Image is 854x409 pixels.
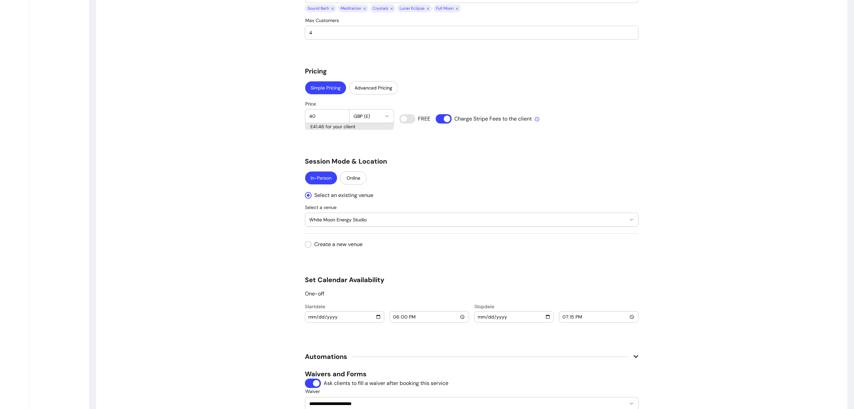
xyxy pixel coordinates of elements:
span: Crystals [371,6,389,11]
input: Ask clients to fill a waiver after booking this service [305,379,449,388]
input: Max Customers [309,29,634,36]
input: Select an existing venue [305,189,379,202]
button: White Moon Energy Studio [305,213,638,226]
h5: Set Calendar Availability [305,275,638,284]
h5: Pricing [305,66,638,76]
label: Waiver [305,388,323,395]
input: Waiver [309,400,615,407]
button: Advanced Pricing [349,81,398,94]
span: Price [305,101,316,107]
span: Max Customers [305,17,339,23]
button: Simple Pricing [305,81,346,94]
p: One-off [305,290,324,298]
input: FREE [399,114,430,124]
input: Create a new venue [305,238,368,251]
p: Stop date [474,303,638,310]
span: Automations [305,352,347,361]
span: close chip [330,4,335,12]
label: Select a venue [305,204,339,211]
span: close chip [454,4,460,12]
span: Full Moon [435,6,454,11]
span: White Moon Energy Studio [309,216,626,223]
span: close chip [389,4,394,12]
button: GBP (£) [350,110,394,123]
span: close chip [425,4,431,12]
span: Lunar Eclipse [398,6,425,11]
div: £41.46 for your client [305,123,394,130]
button: In-Person [305,171,337,185]
input: Price [309,113,345,120]
input: Charge Stripe Fees to the client [436,114,532,124]
span: close chip [362,4,367,12]
span: GBP (£) [354,113,382,120]
button: Online [340,171,367,185]
h5: Session Mode & Location [305,157,638,166]
h5: Waivers and Forms [305,369,638,379]
p: Start date [305,303,469,310]
button: Show suggestions [626,398,637,409]
span: Meditation [339,6,362,11]
span: Sound Bath [306,6,330,11]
